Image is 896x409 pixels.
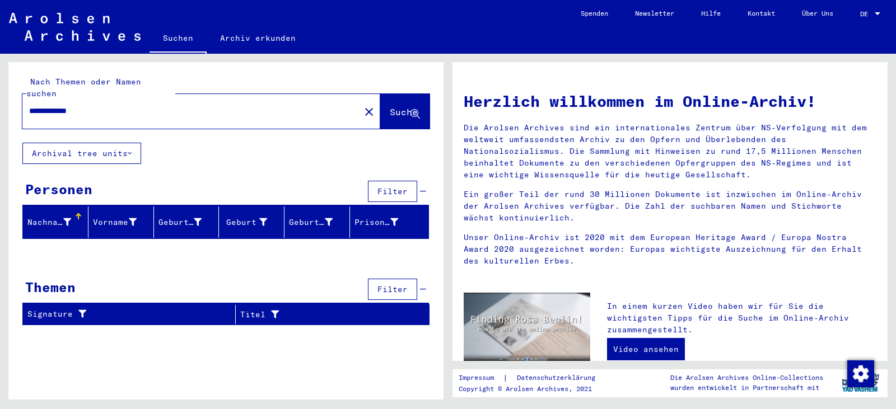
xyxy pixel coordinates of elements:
div: Prisoner # [354,217,398,228]
button: Archival tree units [22,143,141,164]
mat-header-cell: Geburtsname [154,206,220,238]
span: Filter [377,186,408,196]
a: Video ansehen [607,338,685,360]
p: Ein großer Teil der rund 30 Millionen Dokumente ist inzwischen im Online-Archiv der Arolsen Archi... [464,189,876,224]
div: Vorname [93,213,153,231]
div: Personen [25,179,92,199]
mat-header-cell: Nachname [23,206,88,238]
div: | [459,372,609,384]
p: wurden entwickelt in Partnerschaft mit [670,383,823,393]
p: Die Arolsen Archives sind ein internationales Zentrum über NS-Verfolgung mit dem weltweit umfasse... [464,122,876,181]
button: Clear [358,100,380,123]
div: Vorname [93,217,137,228]
p: Unser Online-Archiv ist 2020 mit dem European Heritage Award / Europa Nostra Award 2020 ausgezeic... [464,232,876,267]
button: Filter [368,181,417,202]
div: Geburtsdatum [289,213,349,231]
div: Signature [27,305,235,323]
img: video.jpg [464,293,590,361]
div: Geburtsname [158,217,202,228]
div: Nachname [27,213,88,231]
mat-label: Nach Themen oder Namen suchen [26,77,141,98]
mat-icon: close [362,105,376,119]
a: Archiv erkunden [207,25,309,51]
button: Filter [368,279,417,300]
div: Prisoner # [354,213,415,231]
span: DE [860,10,872,18]
div: Geburtsname [158,213,219,231]
p: Copyright © Arolsen Archives, 2021 [459,384,609,394]
h1: Herzlich willkommen im Online-Archiv! [464,90,876,113]
div: Geburtsdatum [289,217,333,228]
mat-header-cell: Geburt‏ [219,206,284,238]
a: Datenschutzerklärung [508,372,609,384]
div: Geburt‏ [223,213,284,231]
div: Signature [27,308,221,320]
mat-header-cell: Prisoner # [350,206,428,238]
span: Filter [377,284,408,294]
mat-header-cell: Geburtsdatum [284,206,350,238]
div: Nachname [27,217,71,228]
div: Titel [240,309,402,321]
img: Arolsen_neg.svg [9,13,141,41]
mat-header-cell: Vorname [88,206,154,238]
div: Geburt‏ [223,217,267,228]
div: Themen [25,277,76,297]
a: Suchen [150,25,207,54]
p: In einem kurzen Video haben wir für Sie die wichtigsten Tipps für die Suche im Online-Archiv zusa... [607,300,876,336]
img: yv_logo.png [839,369,881,397]
div: Titel [240,305,416,323]
p: Die Arolsen Archives Online-Collections [670,373,823,383]
button: Suche [380,94,430,129]
img: Zustimmung ändern [847,360,874,387]
span: Suche [390,106,418,117]
a: Impressum [459,372,503,384]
